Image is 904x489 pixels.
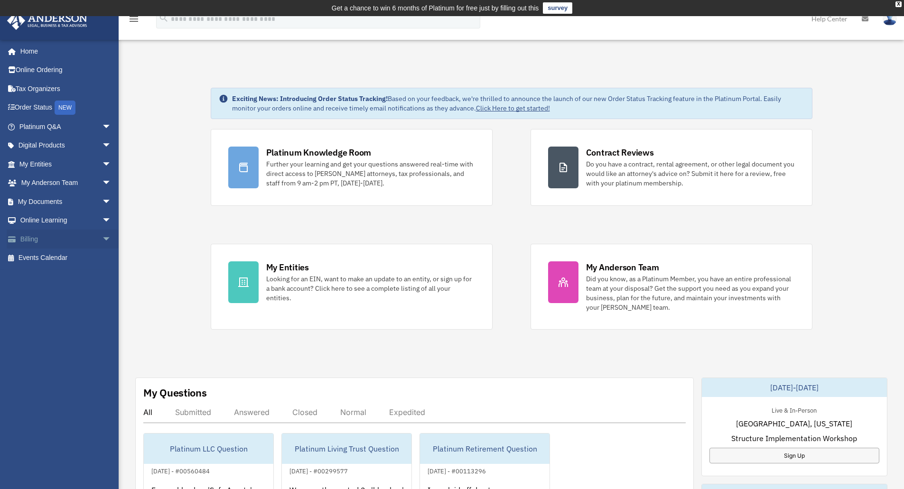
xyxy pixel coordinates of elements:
div: Live & In-Person [764,405,824,415]
a: Click Here to get started! [476,104,550,112]
span: arrow_drop_down [102,174,121,193]
div: [DATE] - #00113296 [420,465,494,475]
div: close [895,1,902,7]
span: arrow_drop_down [102,155,121,174]
a: survey [543,2,572,14]
div: Platinum Retirement Question [420,434,550,464]
div: All [143,407,152,417]
span: arrow_drop_down [102,192,121,212]
span: arrow_drop_down [102,117,121,137]
a: Events Calendar [7,249,126,268]
img: User Pic [883,12,897,26]
span: arrow_drop_down [102,230,121,249]
div: My Anderson Team [586,261,659,273]
a: Sign Up [709,448,879,463]
div: Submitted [175,407,211,417]
div: Normal [340,407,366,417]
i: search [158,13,169,23]
a: Digital Productsarrow_drop_down [7,136,126,155]
a: Billingarrow_drop_down [7,230,126,249]
div: NEW [55,101,75,115]
div: Expedited [389,407,425,417]
div: [DATE]-[DATE] [702,378,887,397]
div: Looking for an EIN, want to make an update to an entity, or sign up for a bank account? Click her... [266,274,475,303]
div: My Questions [143,386,207,400]
a: My Entitiesarrow_drop_down [7,155,126,174]
img: Anderson Advisors Platinum Portal [4,11,90,30]
div: Closed [292,407,317,417]
a: Order StatusNEW [7,98,126,118]
a: My Entities Looking for an EIN, want to make an update to an entity, or sign up for a bank accoun... [211,244,493,330]
div: Did you know, as a Platinum Member, you have an entire professional team at your disposal? Get th... [586,274,795,312]
div: [DATE] - #00299577 [282,465,355,475]
div: Platinum Knowledge Room [266,147,372,158]
a: My Anderson Teamarrow_drop_down [7,174,126,193]
span: [GEOGRAPHIC_DATA], [US_STATE] [736,418,852,429]
span: Structure Implementation Workshop [731,433,857,444]
a: My Anderson Team Did you know, as a Platinum Member, you have an entire professional team at your... [531,244,812,330]
a: Tax Organizers [7,79,126,98]
div: Platinum LLC Question [144,434,273,464]
a: Contract Reviews Do you have a contract, rental agreement, or other legal document you would like... [531,129,812,206]
div: Based on your feedback, we're thrilled to announce the launch of our new Order Status Tracking fe... [232,94,804,113]
div: Answered [234,407,270,417]
div: Get a chance to win 6 months of Platinum for free just by filling out this [332,2,539,14]
div: Platinum Living Trust Question [282,434,411,464]
strong: Exciting News: Introducing Order Status Tracking! [232,94,388,103]
a: Platinum Knowledge Room Further your learning and get your questions answered real-time with dire... [211,129,493,206]
i: menu [128,13,140,25]
a: My Documentsarrow_drop_down [7,192,126,211]
a: Online Ordering [7,61,126,80]
div: [DATE] - #00560484 [144,465,217,475]
div: Do you have a contract, rental agreement, or other legal document you would like an attorney's ad... [586,159,795,188]
a: Home [7,42,121,61]
span: arrow_drop_down [102,211,121,231]
div: Contract Reviews [586,147,654,158]
a: Online Learningarrow_drop_down [7,211,126,230]
span: arrow_drop_down [102,136,121,156]
a: Platinum Q&Aarrow_drop_down [7,117,126,136]
a: menu [128,17,140,25]
div: My Entities [266,261,309,273]
div: Further your learning and get your questions answered real-time with direct access to [PERSON_NAM... [266,159,475,188]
